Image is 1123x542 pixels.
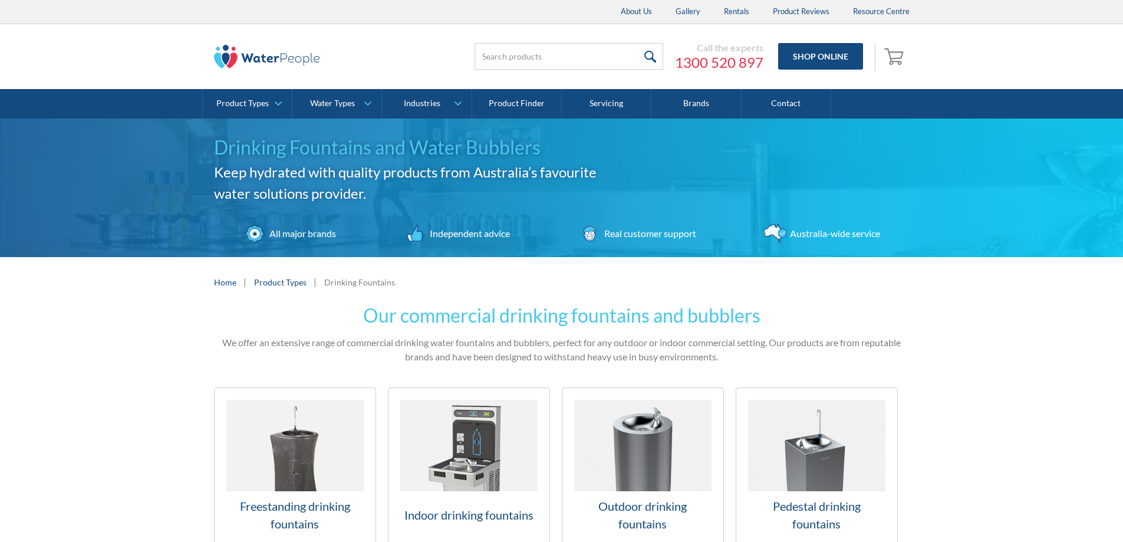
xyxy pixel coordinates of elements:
h3: Indoor drinking fountains [400,506,538,524]
div: Australia-wide service [787,226,880,241]
div: Water Types [310,98,355,109]
a: Product Types [254,276,307,288]
a: Contact [742,89,831,119]
a: Shop Online [778,43,863,70]
div: Product Types [216,98,269,109]
img: shopping cart [884,47,907,65]
a: Industries [382,89,471,119]
a: Product Finder [472,89,562,119]
h1: Drinking Fountains and Water Bubblers [214,133,615,162]
h3: Pedestal drinking fountains [748,497,885,533]
div: | [242,275,248,289]
a: Water Types [292,89,381,119]
a: Product Types [203,89,292,119]
div: Industries [404,98,440,109]
h2: Our commercial drinking fountains and bubblers [214,301,910,330]
a: Open empty cart [881,42,910,71]
input: Search products [475,43,663,70]
a: Servicing [562,89,651,119]
div: All major brands [266,226,336,241]
a: Home [214,276,236,288]
img: The Water People [214,45,320,68]
div: Drinking Fountains [324,276,395,288]
a: 1300 520 897 [675,54,763,71]
h3: Outdoor drinking fountains [574,497,712,533]
div: | [312,275,318,289]
h2: Keep hydrated with quality products from Australia’s favourite water solutions provider. [214,162,615,204]
h3: Freestanding drinking fountains [226,497,364,533]
div: Call the experts [675,42,763,54]
div: Independent advice [427,226,510,241]
p: We offer an extensive range of commercial drinking water fountains and bubblers, perfect for any ... [214,336,910,364]
a: Brands [651,89,741,119]
div: Real customer support [601,226,696,241]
